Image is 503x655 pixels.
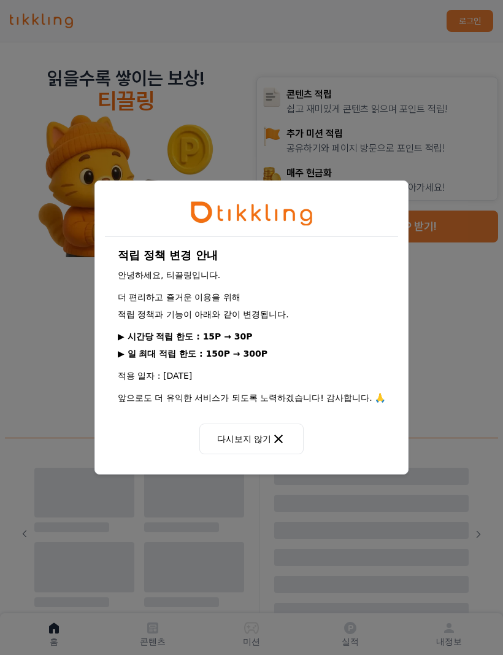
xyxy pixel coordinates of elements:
[199,424,304,454] button: 다시보지 않기
[118,370,385,382] p: 적용 일자 : [DATE]
[118,308,385,320] p: 적립 정책과 기능이 아래와 같이 변경됩니다.
[118,392,385,404] p: 앞으로도 더 유익한 서비스가 되도록 노력하겠습니다! 감사합니다. 🙏
[118,330,385,343] p: ▶ 시간당 적립 한도 : 15P → 30P
[118,347,385,360] p: ▶ 일 최대 적립 한도 : 150P → 300P
[118,247,385,264] h1: 적립 정책 변경 안내
[190,201,313,227] img: tikkling_character
[118,291,385,303] p: 더 편리하고 즐거운 이용을 위해
[118,269,385,281] p: 안녕하세요, 티끌링입니다.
